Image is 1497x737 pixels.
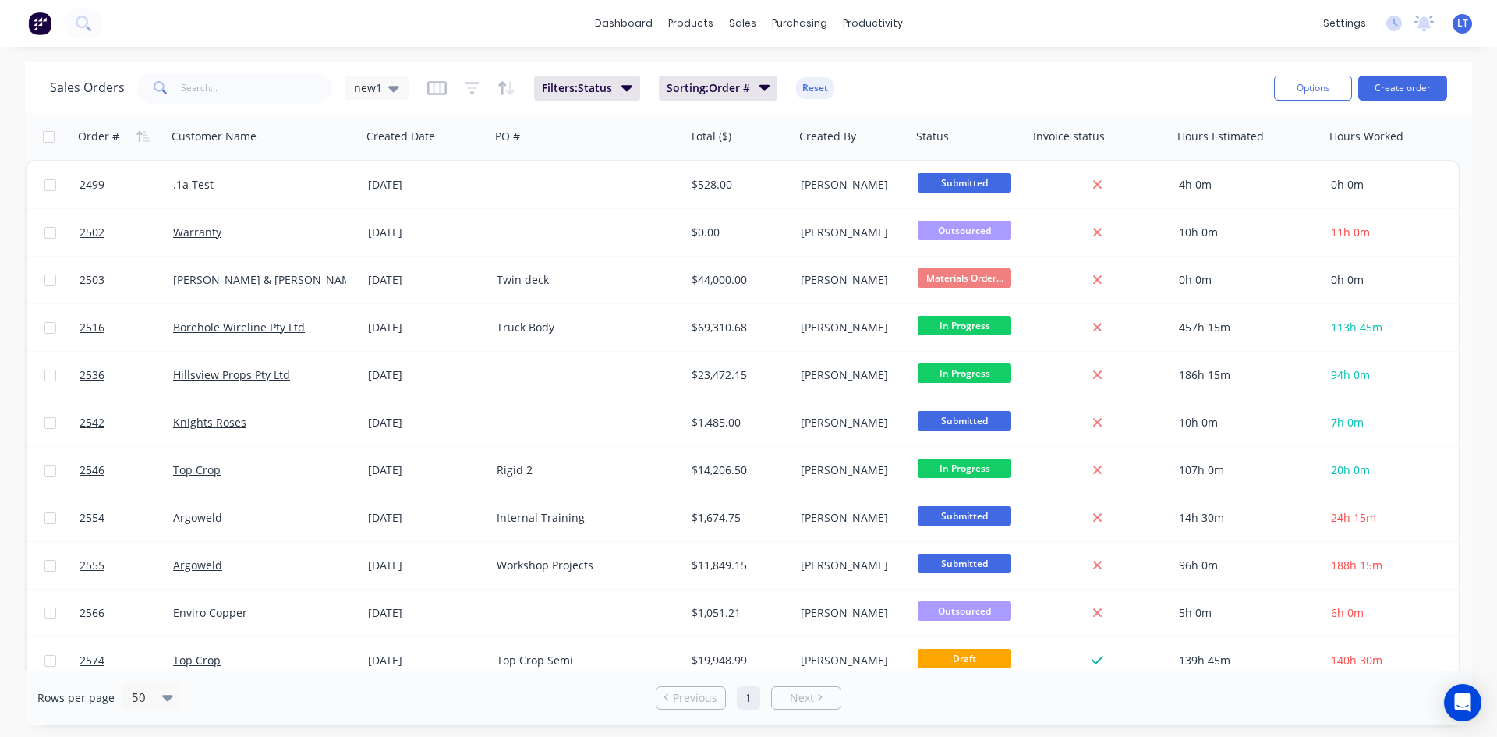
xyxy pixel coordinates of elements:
div: $69,310.68 [692,320,784,335]
div: products [660,12,721,35]
div: $0.00 [692,225,784,240]
button: Reset [796,77,834,99]
div: [PERSON_NAME] [801,605,900,621]
div: $1,674.75 [692,510,784,526]
div: Hours Worked [1329,129,1403,144]
span: 113h 45m [1331,320,1382,335]
span: Rows per page [37,690,115,706]
div: [DATE] [368,510,484,526]
div: 0h 0m [1179,272,1311,288]
span: Next [790,690,814,706]
a: Next page [772,690,841,706]
span: Submitted [918,411,1011,431]
div: $1,485.00 [692,415,784,431]
span: Submitted [918,506,1011,526]
div: [PERSON_NAME] [801,225,900,240]
a: 2554 [80,494,173,541]
div: [PERSON_NAME] [801,653,900,668]
span: In Progress [918,363,1011,383]
div: 14h 30m [1179,510,1311,526]
div: $23,472.15 [692,367,784,383]
div: [DATE] [368,177,484,193]
div: [PERSON_NAME] [801,510,900,526]
span: 2503 [80,272,104,288]
div: [PERSON_NAME] [801,272,900,288]
a: Warranty [173,225,221,239]
button: Create order [1358,76,1447,101]
span: 2566 [80,605,104,621]
button: Sorting:Order # [659,76,778,101]
span: 188h 15m [1331,558,1382,572]
div: productivity [835,12,911,35]
div: [PERSON_NAME] [801,177,900,193]
span: 0h 0m [1331,177,1364,192]
div: Created By [799,129,856,144]
div: Workshop Projects [497,558,670,573]
div: Hours Estimated [1177,129,1264,144]
span: 2536 [80,367,104,383]
span: 20h 0m [1331,462,1370,477]
a: 2503 [80,257,173,303]
div: $528.00 [692,177,784,193]
span: 2546 [80,462,104,478]
span: Previous [673,690,717,706]
span: Outsourced [918,601,1011,621]
span: 94h 0m [1331,367,1370,382]
div: Invoice status [1033,129,1105,144]
div: [PERSON_NAME] [801,558,900,573]
div: Order # [78,129,119,144]
a: Argoweld [173,558,222,572]
span: 2499 [80,177,104,193]
div: Rigid 2 [497,462,670,478]
div: Truck Body [497,320,670,335]
a: 2555 [80,542,173,589]
div: [DATE] [368,225,484,240]
a: Page 1 is your current page [737,686,760,710]
div: Top Crop Semi [497,653,670,668]
span: 2516 [80,320,104,335]
span: Submitted [918,173,1011,193]
div: Status [916,129,949,144]
div: Customer Name [172,129,257,144]
div: PO # [495,129,520,144]
a: Borehole Wireline Pty Ltd [173,320,305,335]
span: 24h 15m [1331,510,1376,525]
span: Filters: Status [542,80,612,96]
div: 457h 15m [1179,320,1311,335]
span: 0h 0m [1331,272,1364,287]
span: 11h 0m [1331,225,1370,239]
div: 139h 45m [1179,653,1311,668]
div: 10h 0m [1179,225,1311,240]
a: 2546 [80,447,173,494]
span: 6h 0m [1331,605,1364,620]
span: 2502 [80,225,104,240]
div: [DATE] [368,367,484,383]
a: Enviro Copper [173,605,247,620]
input: Search... [181,73,333,104]
span: Outsourced [918,221,1011,240]
div: [DATE] [368,605,484,621]
div: 96h 0m [1179,558,1311,573]
div: [PERSON_NAME] [801,462,900,478]
span: In Progress [918,459,1011,478]
a: Hillsview Props Pty Ltd [173,367,290,382]
span: 2574 [80,653,104,668]
a: 2502 [80,209,173,256]
div: sales [721,12,764,35]
div: Internal Training [497,510,670,526]
div: 186h 15m [1179,367,1311,383]
span: 7h 0m [1331,415,1364,430]
a: Knights Roses [173,415,246,430]
div: $14,206.50 [692,462,784,478]
div: 5h 0m [1179,605,1311,621]
div: Created Date [366,129,435,144]
a: 2566 [80,590,173,636]
span: LT [1457,16,1468,30]
div: [PERSON_NAME] [801,415,900,431]
div: [PERSON_NAME] [801,320,900,335]
a: Previous page [656,690,725,706]
div: [DATE] [368,320,484,335]
a: 2536 [80,352,173,399]
div: [DATE] [368,558,484,573]
a: 2574 [80,637,173,684]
